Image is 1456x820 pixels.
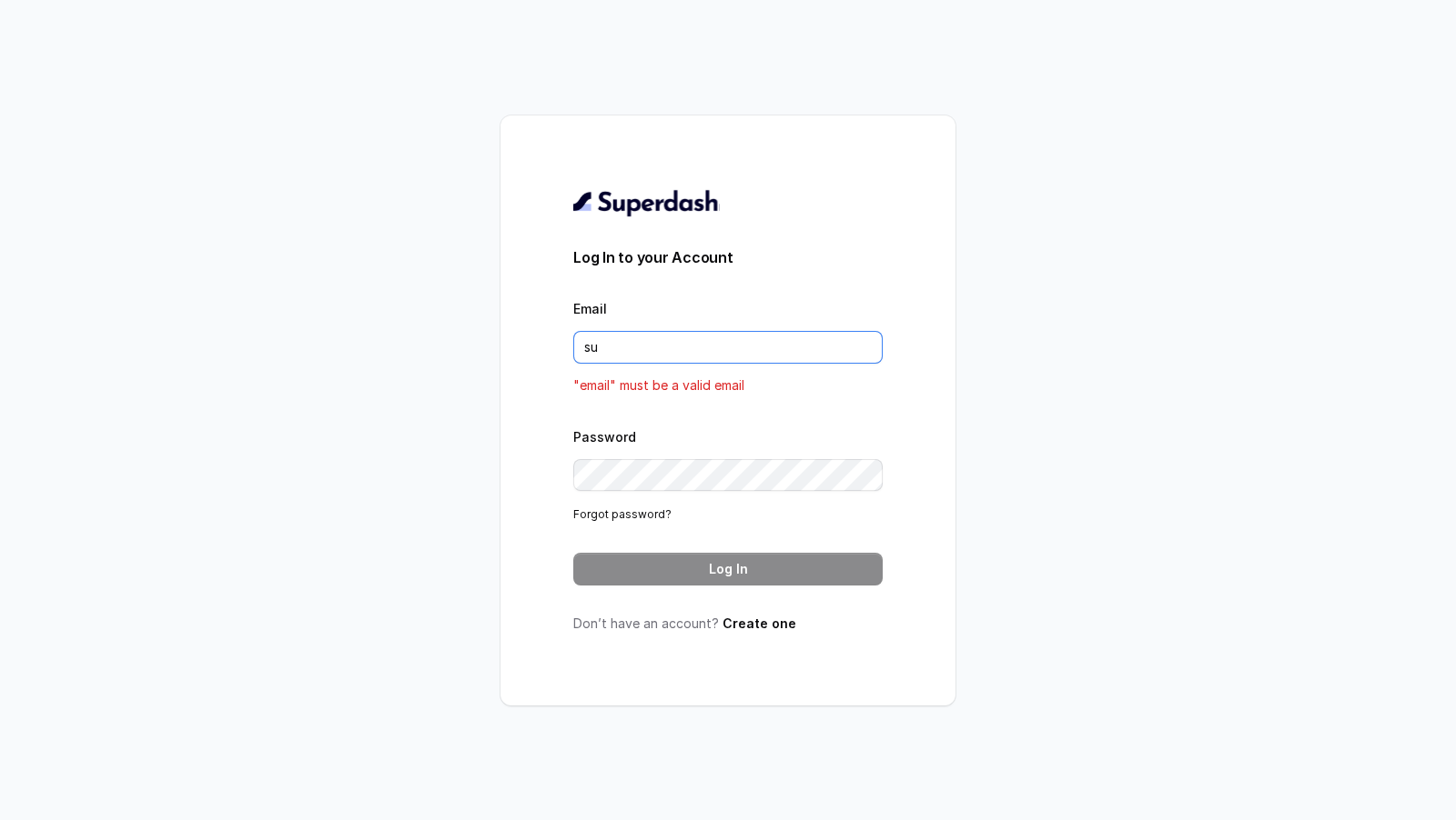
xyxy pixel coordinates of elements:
a: Create one [723,615,796,631]
p: Don’t have an account? [573,615,883,633]
a: Forgot password? [573,507,672,521]
input: youremail@example.com [573,331,883,364]
h3: Log In to your Account [573,246,883,268]
p: "email" must be a valid email [573,375,883,396]
label: Password [573,429,636,445]
label: Email [573,301,607,316]
button: Log In [573,553,883,585]
img: light.svg [573,188,720,217]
